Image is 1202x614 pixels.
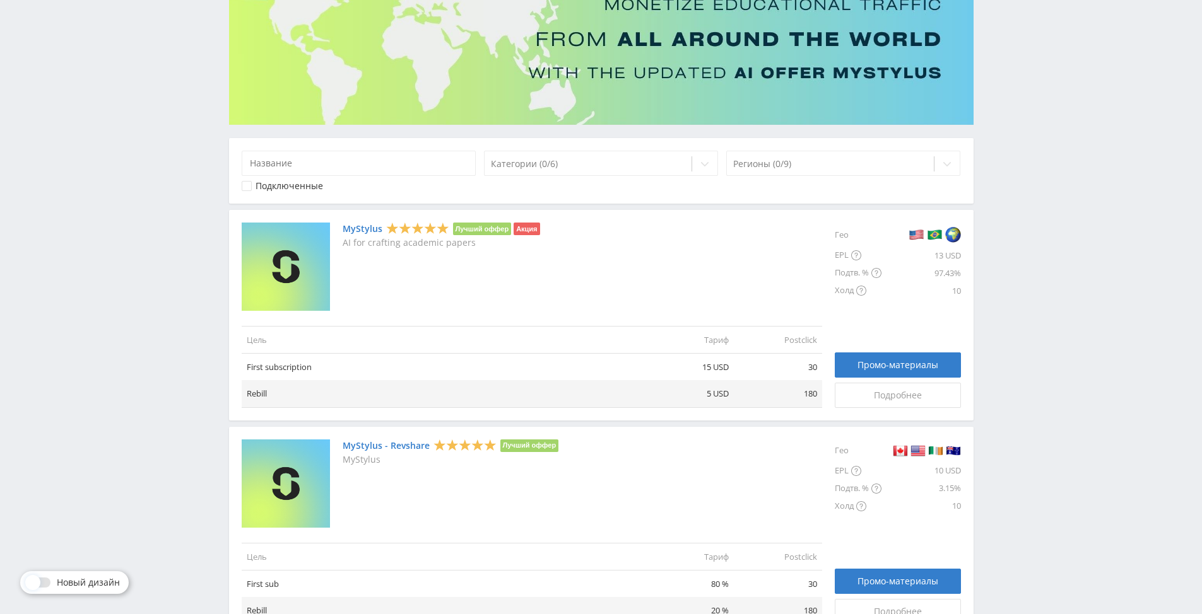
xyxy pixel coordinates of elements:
[857,576,938,586] span: Промо-материалы
[835,383,961,408] a: Подробнее
[242,223,330,311] img: MyStylus
[645,354,734,381] td: 15 USD
[645,326,734,353] td: Тариф
[835,352,961,378] a: Промо-материалы
[256,181,323,191] div: Подключенные
[857,360,938,370] span: Промо-материалы
[242,326,645,353] td: Цель
[881,497,961,515] div: 10
[57,577,120,588] span: Новый дизайн
[835,282,881,299] div: Холд
[874,390,922,400] span: Подробнее
[386,222,449,235] div: 5 Stars
[645,570,734,597] td: 80 %
[734,380,822,407] td: 180
[343,441,430,451] a: MyStylus - Revshare
[881,264,961,282] div: 97.43%
[734,354,822,381] td: 30
[645,380,734,407] td: 5 USD
[645,543,734,570] td: Тариф
[343,238,540,248] p: AI for crafting academic papers
[835,497,881,515] div: Холд
[242,570,645,597] td: First sub
[835,439,881,462] div: Гео
[242,439,330,528] img: MyStylus - Revshare
[242,354,645,381] td: First subscription
[734,543,822,570] td: Postclick
[734,326,822,353] td: Postclick
[242,543,645,570] td: Цель
[835,223,881,246] div: Гео
[881,480,961,497] div: 3.15%
[881,282,961,299] div: 10
[835,480,881,497] div: Подтв. %
[514,223,539,235] li: Акция
[242,380,645,407] td: Rebill
[500,439,559,452] li: Лучший оффер
[835,246,881,264] div: EPL
[881,246,961,264] div: 13 USD
[343,224,382,234] a: MyStylus
[433,438,497,451] div: 5 Stars
[835,569,961,594] a: Промо-материалы
[734,570,822,597] td: 30
[453,223,512,235] li: Лучший оффер
[835,264,881,282] div: Подтв. %
[835,462,881,480] div: EPL
[881,462,961,480] div: 10 USD
[343,455,559,465] p: MyStylus
[242,151,476,176] input: Название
